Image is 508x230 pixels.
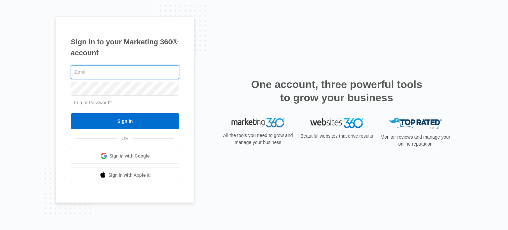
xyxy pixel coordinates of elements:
img: Marketing 360 [232,118,284,127]
img: Top Rated Local [389,118,442,129]
h1: Sign in to your Marketing 360® account [71,36,179,58]
input: Sign In [71,113,179,129]
img: Websites 360 [310,118,363,128]
p: Beautiful websites that drive results [300,133,374,140]
a: Forgot Password? [74,100,112,105]
span: Sign in with Google [109,153,150,160]
a: Sign in with Apple Id [71,167,179,183]
input: Email [71,65,179,79]
a: Sign in with Google [71,148,179,164]
h2: One account, three powerful tools to grow your business [249,78,424,104]
p: All the tools you need to grow and manage your business [221,132,295,146]
p: Monitor reviews and manage your online reputation [378,134,452,148]
span: Sign in with Apple Id [108,172,151,179]
span: OR [117,135,133,142]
